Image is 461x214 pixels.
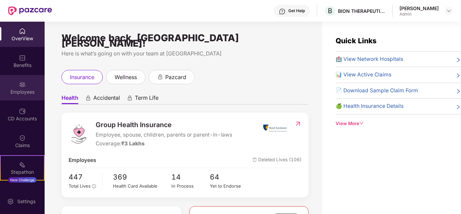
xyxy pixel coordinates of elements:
[456,72,461,79] span: right
[19,54,26,61] img: svg+xml;base64,PHN2ZyBpZD0iQmVuZWZpdHMiIHhtbG5zPSJodHRwOi8vd3d3LnczLm9yZy8yMDAwL3N2ZyIgd2lkdGg9Ij...
[19,81,26,88] img: svg+xml;base64,PHN2ZyBpZD0iRW1wbG95ZWVzIiB4bWxucz0iaHR0cDovL3d3dy53My5vcmcvMjAwMC9zdmciIHdpZHRoPS...
[93,94,120,104] span: Accidental
[338,8,385,14] div: BION THERAPEUTICS ([GEOGRAPHIC_DATA]) PRIVATE LIMITED
[210,183,249,190] div: Yet to Endorse
[157,74,163,80] div: animation
[336,87,418,95] span: 📄 Download Sample Claim Form
[336,37,377,45] span: Quick Links
[69,156,96,164] span: Employees
[262,120,288,137] img: insurerIcon
[70,73,94,81] span: insurance
[336,55,403,63] span: 🏥 View Network Hospitals
[446,8,452,14] img: svg+xml;base64,PHN2ZyBpZD0iRHJvcGRvd24tMzJ4MzIiIHhtbG5zPSJodHRwOi8vd3d3LnczLm9yZy8yMDAwL3N2ZyIgd2...
[19,108,26,115] img: svg+xml;base64,PHN2ZyBpZD0iQ0RfQWNjb3VudHMiIGRhdGEtbmFtZT0iQ0QgQWNjb3VudHMiIHhtbG5zPSJodHRwOi8vd3...
[7,198,14,205] img: svg+xml;base64,PHN2ZyBpZD0iU2V0dGluZy0yMHgyMCIgeG1sbnM9Imh0dHA6Ly93d3cudzMub3JnLzIwMDAvc3ZnIiB3aW...
[336,102,404,110] span: 🍏 Health Insurance Details
[456,88,461,95] span: right
[69,171,98,183] span: 447
[456,103,461,110] span: right
[96,131,232,139] span: Employee, spouse, children, parents or parent-in-laws
[210,171,249,183] span: 64
[62,35,309,46] div: Welcome back, [GEOGRAPHIC_DATA][PERSON_NAME]!
[62,49,309,58] div: Here is what’s going on with your team at [GEOGRAPHIC_DATA]
[96,140,232,148] div: Coverage:
[252,158,257,162] img: deleteIcon
[135,94,159,104] span: Term Life
[1,169,44,175] div: Stepathon
[85,95,91,101] div: animation
[328,7,332,15] span: B
[15,198,38,205] div: Settings
[69,124,89,144] img: logo
[19,188,26,195] img: svg+xml;base64,PHN2ZyBpZD0iRW5kb3JzZW1lbnRzIiB4bWxucz0iaHR0cDovL3d3dy53My5vcmcvMjAwMC9zdmciIHdpZH...
[399,5,439,11] div: [PERSON_NAME]
[19,28,26,34] img: svg+xml;base64,PHN2ZyBpZD0iSG9tZSIgeG1sbnM9Imh0dHA6Ly93d3cudzMub3JnLzIwMDAvc3ZnIiB3aWR0aD0iMjAiIG...
[113,183,171,190] div: Health Card Available
[288,8,305,14] div: Get Help
[19,135,26,141] img: svg+xml;base64,PHN2ZyBpZD0iQ2xhaW0iIHhtbG5zPSJodHRwOi8vd3d3LnczLm9yZy8yMDAwL3N2ZyIgd2lkdGg9IjIwIi...
[294,120,301,127] img: RedirectIcon
[127,95,133,101] div: animation
[399,11,439,17] div: Admin
[113,171,171,183] span: 369
[336,71,391,79] span: 📊 View Active Claims
[456,56,461,63] span: right
[62,94,78,104] span: Health
[171,171,210,183] span: 14
[92,184,96,188] span: info-circle
[8,177,37,183] div: New Challenge
[19,161,26,168] img: svg+xml;base64,PHN2ZyB4bWxucz0iaHR0cDovL3d3dy53My5vcmcvMjAwMC9zdmciIHdpZHRoPSIyMSIgaGVpZ2h0PSIyMC...
[115,73,137,81] span: wellness
[69,183,91,189] span: Total Lives
[252,156,301,164] span: Deleted Lives (106)
[279,8,286,15] img: svg+xml;base64,PHN2ZyBpZD0iSGVscC0zMngzMiIgeG1sbnM9Imh0dHA6Ly93d3cudzMub3JnLzIwMDAvc3ZnIiB3aWR0aD...
[359,121,364,126] span: down
[96,120,232,130] span: Group Health Insurance
[171,183,210,190] div: In Process
[8,6,52,15] img: New Pazcare Logo
[165,73,186,81] span: pazcard
[121,140,145,147] span: ₹3 Lakhs
[336,120,461,127] div: View More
